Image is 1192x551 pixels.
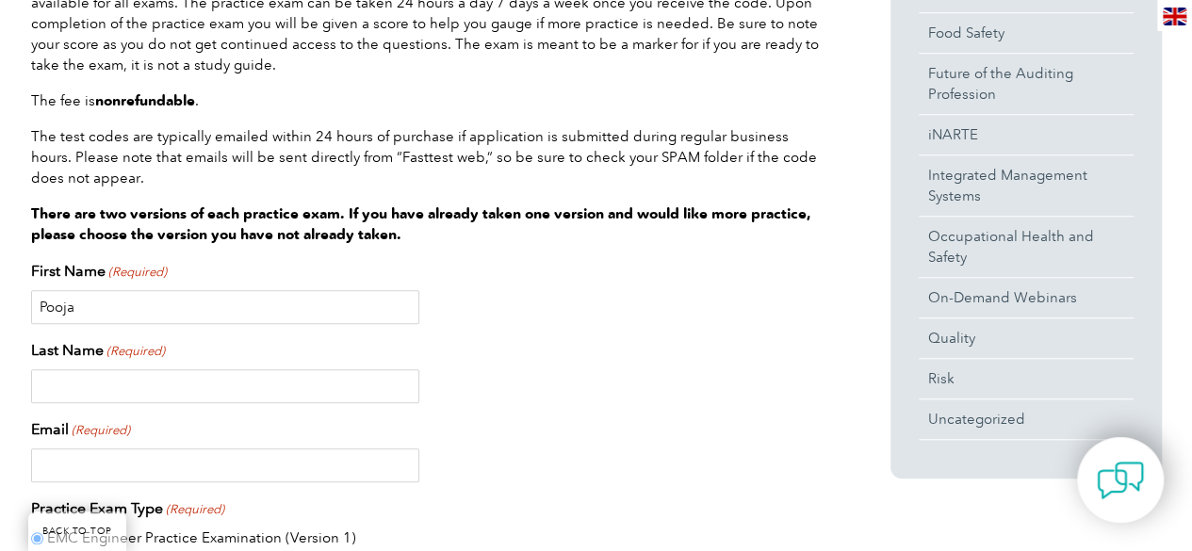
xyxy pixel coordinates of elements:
[1097,457,1144,504] img: contact-chat.png
[105,342,165,361] span: (Required)
[31,260,167,283] label: First Name
[31,126,823,188] p: The test codes are typically emailed within 24 hours of purchase if application is submitted duri...
[95,92,195,109] strong: nonrefundable
[919,217,1134,277] a: Occupational Health and Safety
[919,399,1134,439] a: Uncategorized
[919,278,1134,317] a: On-Demand Webinars
[47,527,356,549] label: EMC Engineer Practice Examination (Version 1)
[31,205,811,243] strong: There are two versions of each practice exam. If you have already taken one version and would lik...
[31,418,130,441] label: Email
[164,500,224,519] span: (Required)
[31,497,224,520] legend: Practice Exam Type
[70,421,130,440] span: (Required)
[919,54,1134,114] a: Future of the Auditing Profession
[28,511,126,551] a: BACK TO TOP
[31,339,165,362] label: Last Name
[919,155,1134,216] a: Integrated Management Systems
[106,263,167,282] span: (Required)
[919,115,1134,154] a: iNARTE
[31,90,823,111] p: The fee is .
[919,318,1134,358] a: Quality
[919,13,1134,53] a: Food Safety
[1163,8,1186,25] img: en
[919,359,1134,398] a: Risk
